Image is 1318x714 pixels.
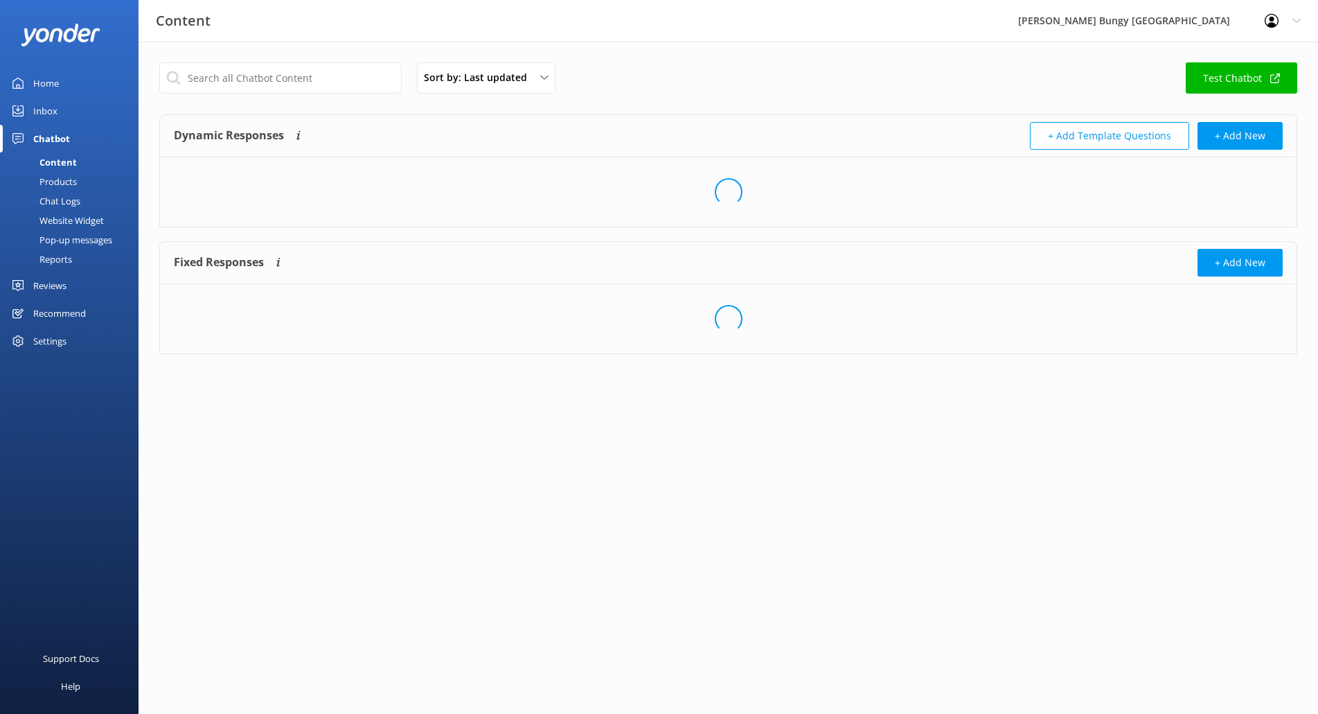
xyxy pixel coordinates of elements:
button: + Add Template Questions [1030,122,1189,150]
div: Recommend [33,299,86,327]
a: Products [8,172,139,191]
div: Inbox [33,97,57,125]
a: Pop-up messages [8,230,139,250]
button: + Add New [1197,122,1283,150]
div: Chat Logs [8,191,80,211]
h3: Content [156,10,211,32]
div: Reviews [33,272,66,299]
h4: Fixed Responses [174,249,264,277]
a: Chat Logs [8,191,139,211]
div: Settings [33,327,66,355]
div: Content [8,153,77,172]
a: Reports [8,250,139,269]
h4: Dynamic Responses [174,122,284,150]
a: Website Widget [8,211,139,230]
button: + Add New [1197,249,1283,277]
div: Support Docs [43,645,99,672]
span: Sort by: Last updated [424,70,535,85]
div: Products [8,172,77,191]
div: Website Widget [8,211,104,230]
div: Reports [8,250,72,269]
input: Search all Chatbot Content [159,62,402,94]
div: Chatbot [33,125,70,153]
a: Test Chatbot [1186,62,1297,94]
a: Content [8,153,139,172]
div: Home [33,69,59,97]
div: Pop-up messages [8,230,112,250]
img: yonder-white-logo.png [21,24,100,46]
div: Help [61,672,80,700]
